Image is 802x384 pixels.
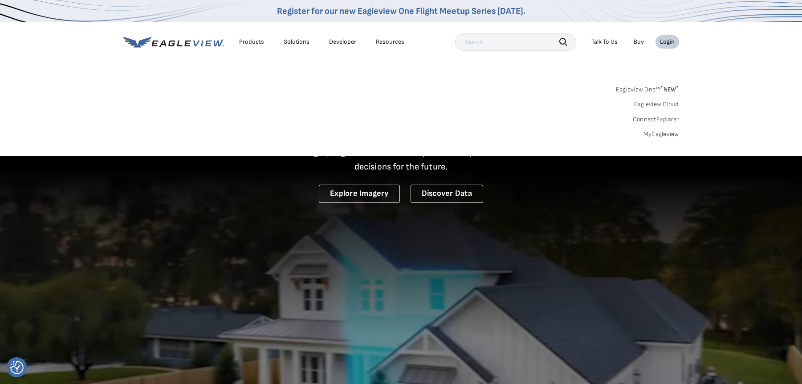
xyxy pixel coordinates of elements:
[376,38,404,46] div: Resources
[591,38,618,46] div: Talk To Us
[319,185,400,203] a: Explore Imagery
[660,38,675,46] div: Login
[633,116,679,124] a: ConnectExplorer
[284,38,309,46] div: Solutions
[616,83,679,93] a: Eagleview One™*NEW*
[455,33,576,51] input: Search
[10,361,24,374] img: Revisit consent button
[634,38,644,46] a: Buy
[10,361,24,374] button: Consent Preferences
[277,6,525,17] a: Register for our new Eagleview One Flight Meetup Series [DATE].
[643,130,679,138] a: MyEagleview
[329,38,356,46] a: Developer
[660,86,679,93] span: NEW
[411,185,483,203] a: Discover Data
[634,100,679,108] a: Eagleview Cloud
[239,38,264,46] div: Products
